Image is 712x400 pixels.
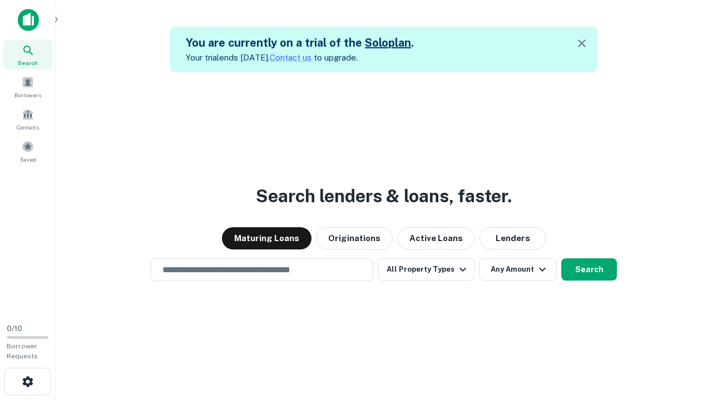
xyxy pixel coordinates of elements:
[7,324,22,333] span: 0 / 10
[18,58,38,67] span: Search
[479,227,546,249] button: Lenders
[17,123,39,132] span: Contacts
[378,258,474,281] button: All Property Types
[479,258,557,281] button: Any Amount
[186,51,414,64] p: Your trial ends [DATE]. to upgrade.
[656,311,712,364] iframe: Chat Widget
[20,155,36,164] span: Saved
[3,104,52,134] a: Contacts
[3,136,52,166] a: Saved
[3,72,52,102] a: Borrowers
[14,91,41,99] span: Borrowers
[270,53,311,62] a: Contact us
[7,342,38,360] span: Borrower Requests
[397,227,475,249] button: Active Loans
[222,227,311,249] button: Maturing Loans
[365,36,411,49] a: Soloplan
[561,258,617,281] button: Search
[18,9,39,31] img: capitalize-icon.png
[186,34,414,51] h5: You are currently on a trial of the .
[316,227,393,249] button: Originations
[256,183,512,209] h3: Search lenders & loans, faster.
[3,39,52,69] a: Search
